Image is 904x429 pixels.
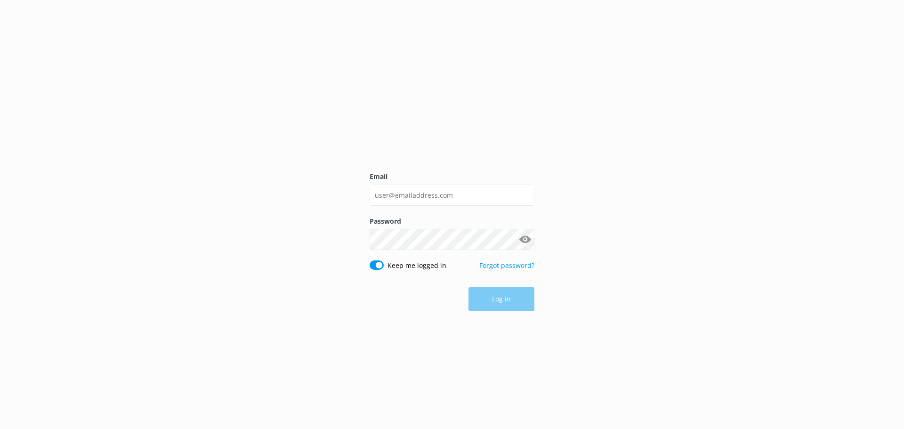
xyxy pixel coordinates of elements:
a: Forgot password? [479,261,534,270]
label: Email [370,171,534,182]
button: Show password [516,230,534,249]
label: Keep me logged in [387,260,446,271]
input: user@emailaddress.com [370,185,534,206]
label: Password [370,216,534,227]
